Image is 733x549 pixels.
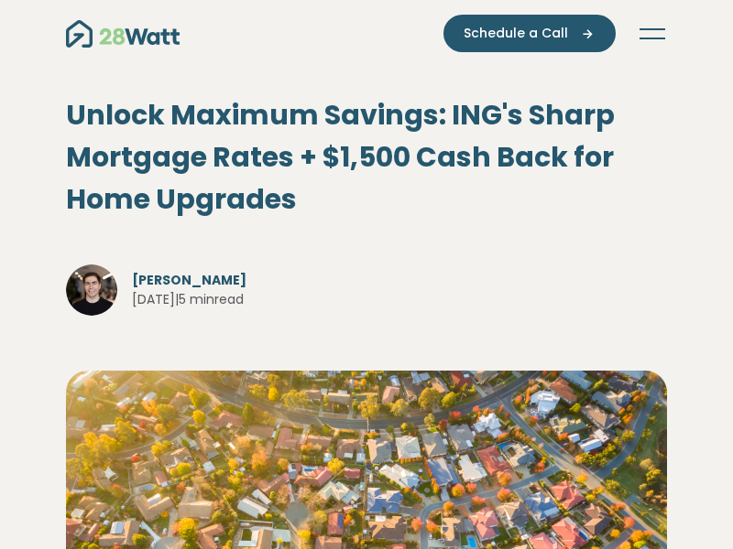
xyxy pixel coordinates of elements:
img: Jake Havey [66,264,117,316]
button: Schedule a Call [443,15,616,52]
nav: Main navigation [66,15,667,52]
button: Toggle navigation [638,25,667,43]
span: [PERSON_NAME] [132,271,258,290]
span: [DATE] | 5 min read [132,290,244,309]
h1: Unlock Maximum Savings: ING's Sharp Mortgage Rates + $1,500 Cash Back for Home Upgrades [66,94,667,221]
img: 28Watt [66,20,180,48]
span: Schedule a Call [464,24,568,43]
